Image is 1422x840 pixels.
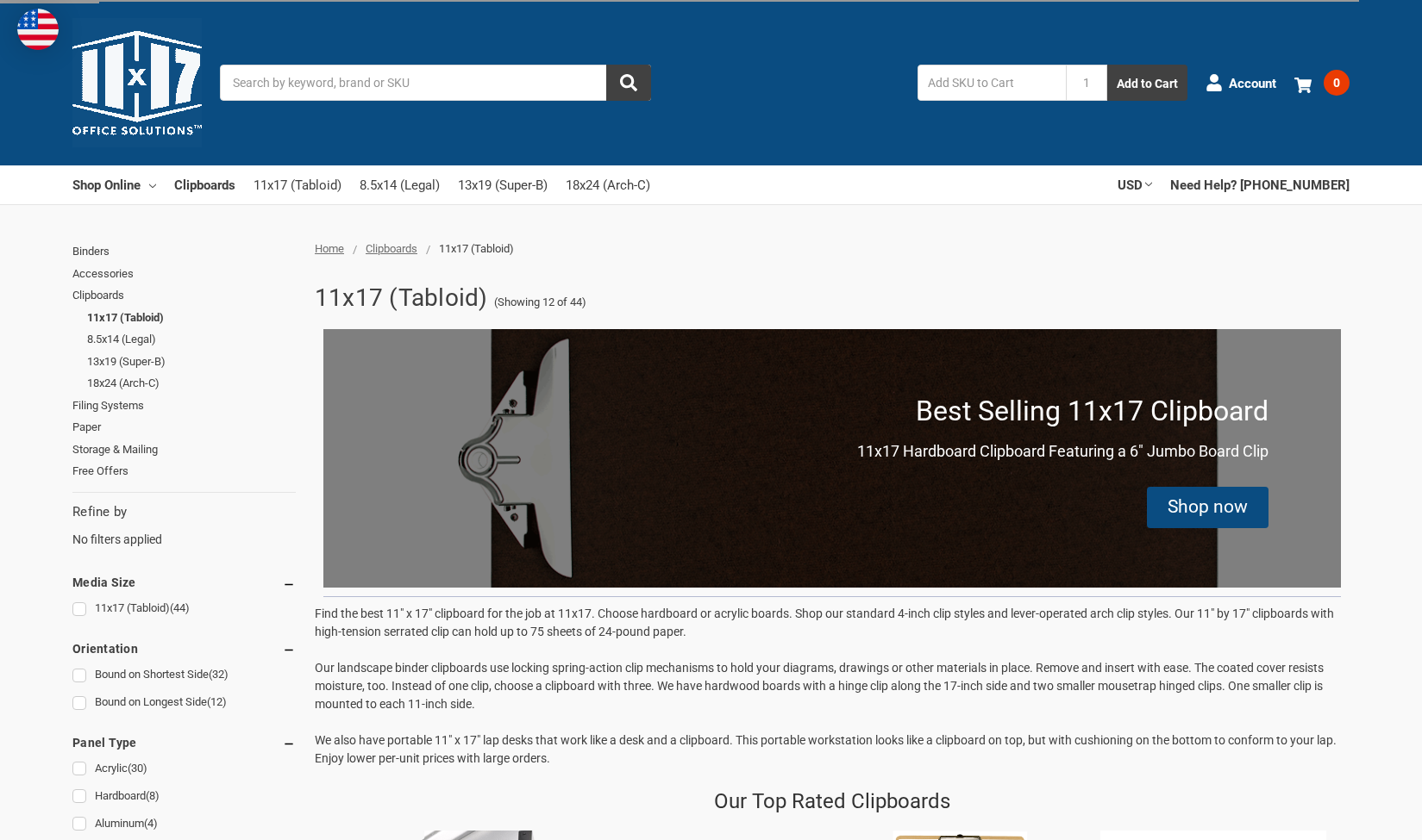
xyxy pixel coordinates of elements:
p: 11x17 Hardboard Clipboard Featuring a 6" Jumbo Board Clip [857,439,1269,463]
a: 13x19 (Super-B) [458,166,548,204]
a: Bound on Shortest Side [72,663,296,687]
p: Our Top Rated Clipboards [714,786,950,817]
h5: Media Size [72,572,296,593]
span: (44) [170,601,190,614]
a: Aluminum [72,812,296,836]
a: Clipboards [72,284,296,307]
span: (30) [128,762,147,775]
span: (8) [146,789,160,802]
span: Our landscape binder clipboards use locking spring-action clip mechanisms to hold your diagrams, ... [315,661,1324,711]
a: Clipboards [366,242,417,255]
a: Storage & Mailing [72,439,296,461]
a: Accessories [72,263,296,285]
a: Bound on Longest Side [72,691,296,714]
span: Account [1229,73,1276,93]
a: Shop Online [72,165,156,203]
a: 8.5x14 (Legal) [87,328,296,351]
a: USD [1118,165,1152,203]
span: We also have portable 11" x 17" lap desks that work like a desk and a clipboard. This portable wo... [315,733,1337,765]
h5: Refine by [72,502,296,522]
h5: Panel Type [72,732,296,753]
span: Find the best 11" x 17" clipboard for the job at 11x17. Choose hardboard or acrylic boards. Shop ... [315,607,1334,638]
a: Need Help? [PHONE_NUMBER] [1170,165,1350,203]
a: Filing Systems [72,395,296,417]
a: Acrylic [72,757,296,781]
div: Shop now [1168,494,1248,521]
span: 0 [1324,70,1350,96]
a: Hardboard [72,785,296,808]
a: 11x17 (Tabloid) [87,307,296,329]
a: Paper [72,416,296,439]
a: Account [1206,60,1276,105]
a: Clipboards [174,165,235,203]
a: 8.5x14 (Legal) [360,166,440,204]
span: (Showing 12 of 44) [494,294,586,311]
h1: 11x17 (Tabloid) [315,276,488,320]
img: duty and tax information for United States [17,9,59,50]
span: (4) [144,817,158,830]
input: Search by keyword, brand or SKU [220,65,651,101]
a: 11x17 (Tabloid) [254,166,341,204]
input: Add SKU to Cart [918,65,1066,101]
a: Free Offers [72,460,296,482]
a: 11x17 (Tabloid) [72,597,296,620]
h5: Orientation [72,638,296,659]
a: 18x24 (Arch-C) [87,372,296,395]
a: 18x24 (Arch-C) [566,166,650,204]
a: Home [315,242,344,255]
a: 0 [1294,60,1350,105]
a: Binders [72,240,296,263]
span: (12) [207,695,227,708]
span: (32) [209,668,229,681]
button: Add to Cart [1107,65,1187,101]
div: No filters applied [72,502,296,549]
a: 13x19 (Super-B) [87,351,296,373]
img: 11x17.com [72,18,202,147]
div: Shop now [1147,487,1269,528]
span: 11x17 (Tabloid) [439,242,514,255]
p: Best Selling 11x17 Clipboard [916,390,1269,432]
